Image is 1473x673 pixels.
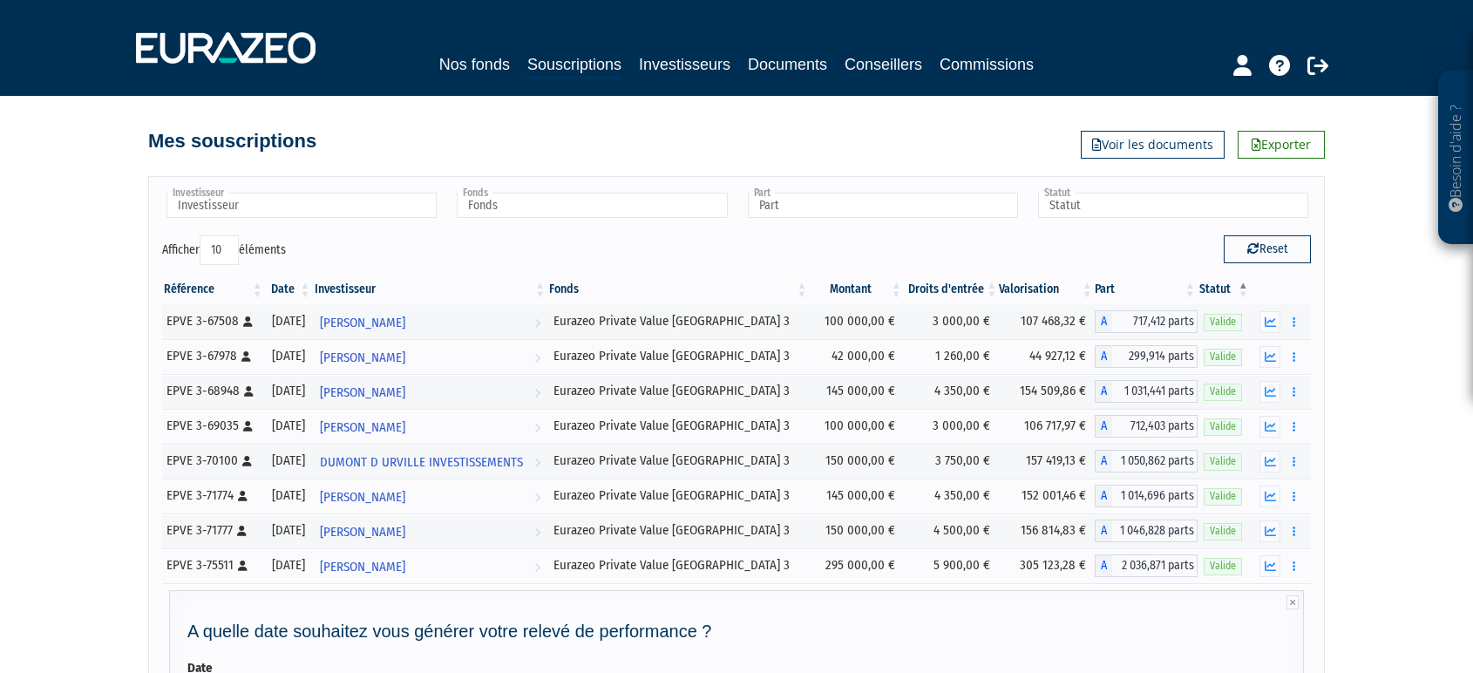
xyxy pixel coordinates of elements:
select: Afficheréléments [200,235,239,265]
td: 4 500,00 € [904,513,1000,548]
span: [PERSON_NAME] [320,377,405,409]
div: Eurazeo Private Value [GEOGRAPHIC_DATA] 3 [553,347,803,365]
td: 295 000,00 € [809,548,903,583]
th: Statut : activer pour trier la colonne par ordre d&eacute;croissant [1198,275,1251,304]
span: Valide [1204,418,1242,435]
td: 100 000,00 € [809,409,903,444]
span: [PERSON_NAME] [320,516,405,548]
div: Eurazeo Private Value [GEOGRAPHIC_DATA] 3 [553,556,803,574]
a: Commissions [940,52,1034,77]
span: A [1095,554,1112,577]
div: [DATE] [271,521,307,540]
td: 145 000,00 € [809,374,903,409]
th: Investisseur: activer pour trier la colonne par ordre croissant [313,275,548,304]
div: EPVE 3-67978 [166,347,259,365]
a: [PERSON_NAME] [313,374,548,409]
div: Eurazeo Private Value [GEOGRAPHIC_DATA] 3 [553,486,803,505]
div: EPVE 3-71777 [166,521,259,540]
td: 106 717,97 € [999,409,1095,444]
th: Part: activer pour trier la colonne par ordre croissant [1095,275,1198,304]
div: A - Eurazeo Private Value Europe 3 [1095,450,1198,472]
th: Date: activer pour trier la colonne par ordre croissant [265,275,313,304]
div: A - Eurazeo Private Value Europe 3 [1095,380,1198,403]
div: Eurazeo Private Value [GEOGRAPHIC_DATA] 3 [553,312,803,330]
span: DUMONT D URVILLE INVESTISSEMENTS [320,446,523,479]
td: 4 350,00 € [904,479,1000,513]
span: Valide [1204,453,1242,470]
span: 299,914 parts [1112,345,1198,368]
div: EPVE 3-70100 [166,452,259,470]
i: [Français] Personne physique [242,456,252,466]
button: Reset [1224,235,1311,263]
img: 1732889491-logotype_eurazeo_blanc_rvb.png [136,32,316,64]
div: A - Eurazeo Private Value Europe 3 [1095,520,1198,542]
th: Fonds: activer pour trier la colonne par ordre croissant [547,275,809,304]
div: EPVE 3-75511 [166,556,259,574]
span: Valide [1204,314,1242,330]
th: Droits d'entrée: activer pour trier la colonne par ordre croissant [904,275,1000,304]
span: Valide [1204,384,1242,400]
span: A [1095,520,1112,542]
span: 1 031,441 parts [1112,380,1198,403]
div: EPVE 3-67508 [166,312,259,330]
span: 1 046,828 parts [1112,520,1198,542]
td: 107 468,32 € [999,304,1095,339]
a: Nos fonds [439,52,510,77]
span: A [1095,485,1112,507]
span: Valide [1204,558,1242,574]
span: A [1095,380,1112,403]
a: [PERSON_NAME] [313,339,548,374]
i: Voir l'investisseur [534,481,540,513]
i: [Français] Personne physique [238,561,248,571]
td: 305 123,28 € [999,548,1095,583]
i: Voir l'investisseur [534,377,540,409]
td: 3 750,00 € [904,444,1000,479]
i: Voir l'investisseur [534,411,540,444]
span: 2 036,871 parts [1112,554,1198,577]
a: Exporter [1238,131,1325,159]
i: [Français] Personne physique [243,316,253,327]
td: 154 509,86 € [999,374,1095,409]
td: 1 260,00 € [904,339,1000,374]
a: Souscriptions [527,52,621,79]
i: [Français] Personne physique [237,526,247,536]
span: 1 050,862 parts [1112,450,1198,472]
div: EPVE 3-71774 [166,486,259,505]
th: Référence : activer pour trier la colonne par ordre croissant [162,275,265,304]
i: Voir l'investisseur [534,516,540,548]
div: [DATE] [271,347,307,365]
div: A - Eurazeo Private Value Europe 3 [1095,485,1198,507]
a: [PERSON_NAME] [313,304,548,339]
div: Eurazeo Private Value [GEOGRAPHIC_DATA] 3 [553,417,803,435]
label: Afficher éléments [162,235,286,265]
i: Voir l'investisseur [534,307,540,339]
th: Montant: activer pour trier la colonne par ordre croissant [809,275,903,304]
i: Voir l'investisseur [534,342,540,374]
div: EPVE 3-68948 [166,382,259,400]
a: [PERSON_NAME] [313,479,548,513]
span: 1 014,696 parts [1112,485,1198,507]
a: [PERSON_NAME] [313,513,548,548]
td: 3 000,00 € [904,409,1000,444]
div: [DATE] [271,486,307,505]
p: Besoin d'aide ? [1446,79,1466,236]
i: [Français] Personne physique [241,351,251,362]
td: 100 000,00 € [809,304,903,339]
div: EPVE 3-69035 [166,417,259,435]
div: [DATE] [271,556,307,574]
td: 145 000,00 € [809,479,903,513]
a: Conseillers [845,52,922,77]
span: A [1095,450,1112,472]
td: 4 350,00 € [904,374,1000,409]
span: 712,403 parts [1112,415,1198,438]
h4: A quelle date souhaitez vous générer votre relevé de performance ? [187,622,1286,641]
i: [Français] Personne physique [243,421,253,432]
td: 3 000,00 € [904,304,1000,339]
i: Voir l'investisseur [534,446,540,479]
td: 150 000,00 € [809,444,903,479]
h4: Mes souscriptions [148,131,316,152]
a: DUMONT D URVILLE INVESTISSEMENTS [313,444,548,479]
div: Eurazeo Private Value [GEOGRAPHIC_DATA] 3 [553,452,803,470]
span: [PERSON_NAME] [320,342,405,374]
i: Voir l'investisseur [534,551,540,583]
